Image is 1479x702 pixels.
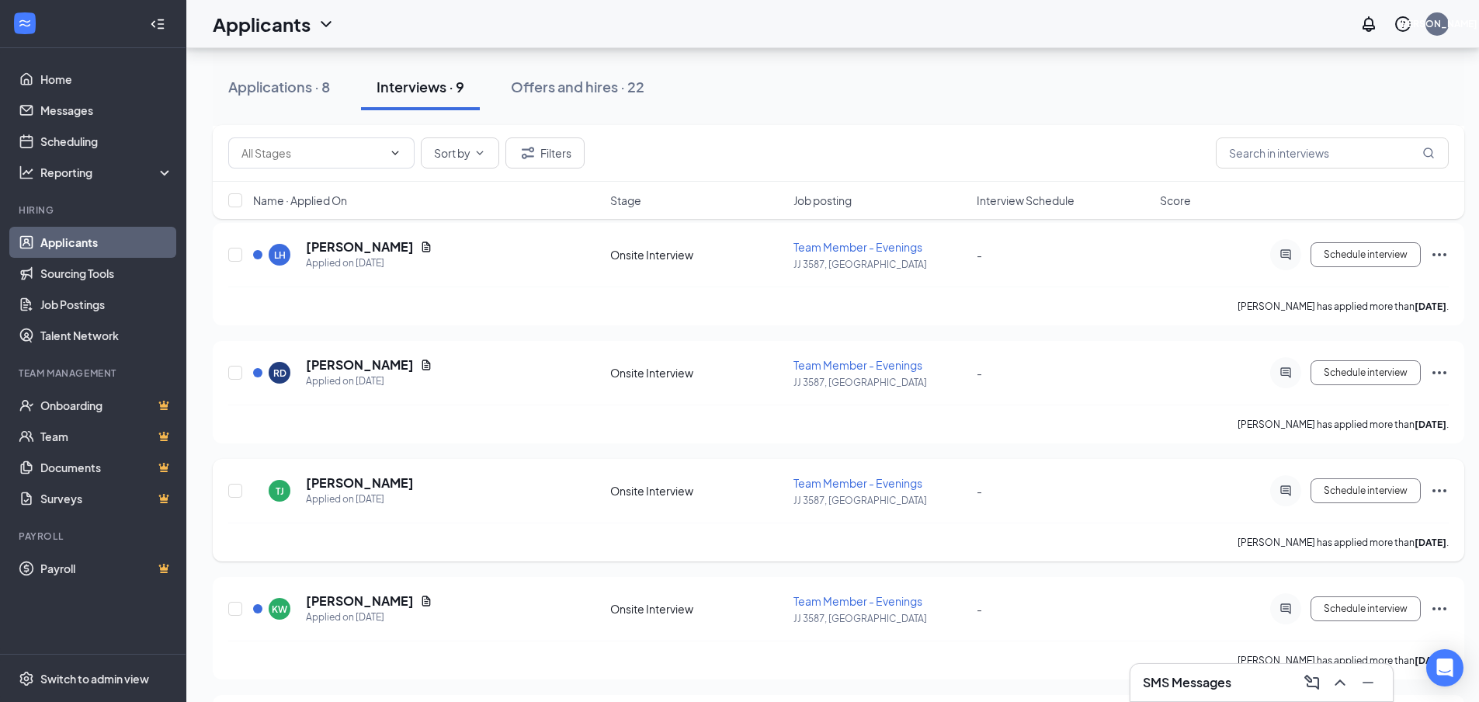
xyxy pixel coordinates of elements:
button: Sort byChevronDown [421,137,499,169]
span: Schedule interview [1324,485,1408,496]
span: Schedule interview [1324,249,1408,260]
span: - [977,484,982,498]
svg: Document [420,595,432,607]
b: [DATE] [1415,419,1446,430]
a: Messages [40,95,173,126]
p: [PERSON_NAME] has applied more than . [1238,300,1449,313]
span: Score [1160,193,1191,208]
p: JJ 3587, [GEOGRAPHIC_DATA] [793,612,967,625]
h5: [PERSON_NAME] [306,474,414,492]
span: Team Member - Evenings [793,240,922,254]
div: Applied on [DATE] [306,492,414,507]
span: Stage [610,193,641,208]
span: Team Member - Evenings [793,476,922,490]
svg: QuestionInfo [1394,15,1412,33]
a: Talent Network [40,320,173,351]
div: Applications · 8 [228,77,330,96]
div: Hiring [19,203,170,217]
svg: ActiveChat [1276,485,1295,497]
div: Open Intercom Messenger [1426,649,1463,686]
div: LH [274,248,286,262]
h5: [PERSON_NAME] [306,356,414,374]
a: Sourcing Tools [40,258,173,289]
div: Onsite Interview [610,601,784,617]
a: Job Postings [40,289,173,320]
svg: Ellipses [1430,245,1449,264]
button: Schedule interview [1311,478,1421,503]
a: Applicants [40,227,173,258]
button: Schedule interview [1311,242,1421,267]
span: Interview Schedule [977,193,1075,208]
div: Onsite Interview [610,365,784,381]
p: JJ 3587, [GEOGRAPHIC_DATA] [793,376,967,389]
a: SurveysCrown [40,483,173,514]
svg: Settings [19,671,34,686]
svg: Document [420,359,432,371]
svg: MagnifyingGlass [1422,147,1435,159]
svg: ChevronDown [317,15,335,33]
svg: ActiveChat [1276,248,1295,261]
svg: ActiveChat [1276,367,1295,379]
p: [PERSON_NAME] has applied more than . [1238,536,1449,549]
div: Onsite Interview [610,483,784,499]
button: Schedule interview [1311,360,1421,385]
span: Schedule interview [1324,603,1408,614]
svg: Ellipses [1430,599,1449,618]
button: Schedule interview [1311,596,1421,621]
svg: ChevronDown [389,147,401,159]
span: Schedule interview [1324,367,1408,378]
a: TeamCrown [40,421,173,452]
div: Applied on [DATE] [306,374,432,389]
h5: [PERSON_NAME] [306,593,414,610]
h5: [PERSON_NAME] [306,238,414,255]
span: - [977,366,982,380]
span: Job posting [793,193,852,208]
input: Search in interviews [1216,137,1449,169]
svg: Ellipses [1430,481,1449,500]
button: Minimize [1356,670,1380,695]
p: [PERSON_NAME] has applied more than . [1238,418,1449,431]
div: TJ [276,485,284,498]
svg: Collapse [150,16,165,32]
div: Onsite Interview [610,247,784,262]
input: All Stages [241,144,383,162]
b: [DATE] [1415,655,1446,666]
span: - [977,248,982,262]
a: DocumentsCrown [40,452,173,483]
p: [PERSON_NAME] has applied more than . [1238,654,1449,667]
button: ComposeMessage [1300,670,1325,695]
div: Reporting [40,165,174,180]
div: RD [273,367,286,380]
div: Switch to admin view [40,671,149,686]
span: Sort by [434,148,470,158]
b: [DATE] [1415,537,1446,548]
p: JJ 3587, [GEOGRAPHIC_DATA] [793,494,967,507]
span: Team Member - Evenings [793,594,922,608]
span: Name · Applied On [253,193,347,208]
div: KW [272,603,287,616]
div: Interviews · 9 [377,77,464,96]
div: Team Management [19,367,170,380]
svg: Notifications [1359,15,1378,33]
a: OnboardingCrown [40,390,173,421]
svg: Analysis [19,165,34,180]
div: Offers and hires · 22 [511,77,644,96]
h1: Applicants [213,11,311,37]
svg: Filter [519,144,537,162]
button: ChevronUp [1328,670,1352,695]
div: Applied on [DATE] [306,255,432,271]
svg: ChevronUp [1331,673,1349,692]
p: JJ 3587, [GEOGRAPHIC_DATA] [793,258,967,271]
svg: WorkstreamLogo [17,16,33,31]
a: PayrollCrown [40,553,173,584]
svg: ActiveChat [1276,603,1295,615]
h3: SMS Messages [1143,674,1231,691]
svg: ChevronDown [474,147,486,159]
a: Scheduling [40,126,173,157]
span: Team Member - Evenings [793,358,922,372]
svg: Ellipses [1430,363,1449,382]
div: [PERSON_NAME] [1397,17,1477,30]
b: [DATE] [1415,301,1446,312]
svg: Document [420,241,432,253]
svg: Minimize [1359,673,1377,692]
